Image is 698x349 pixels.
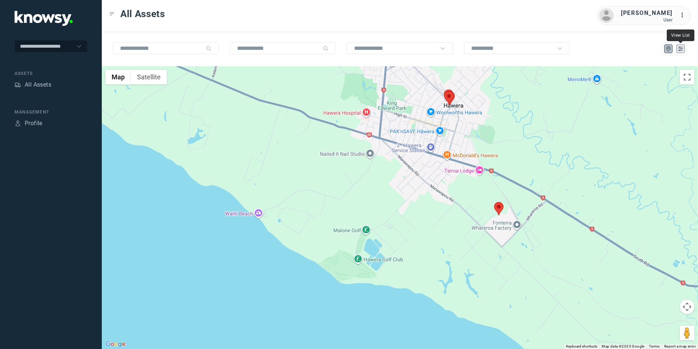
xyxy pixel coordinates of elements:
button: Show street map [105,70,131,84]
div: Profile [15,120,21,127]
div: Search [323,45,329,51]
div: Search [206,45,212,51]
span: View List [671,33,690,38]
tspan: ... [680,12,687,18]
button: Map camera controls [680,300,694,314]
button: Drag Pegman onto the map to open Street View [680,326,694,340]
img: Google [104,340,128,349]
span: Map data ©2025 Google [602,344,644,348]
div: : [680,11,689,21]
div: : [680,11,689,20]
span: All Assets [120,7,165,20]
img: Application Logo [15,11,73,26]
a: Terms (opens in new tab) [649,344,660,348]
button: Show satellite imagery [131,70,167,84]
div: Assets [15,70,87,77]
button: Toggle fullscreen view [680,70,694,84]
div: User [621,17,673,23]
div: Toggle Menu [109,11,115,16]
a: ProfileProfile [15,119,43,128]
a: AssetsAll Assets [15,80,51,89]
div: Profile [25,119,43,128]
div: [PERSON_NAME] [621,9,673,17]
div: Map [665,45,672,52]
img: avatar.png [599,8,614,23]
div: List [677,45,684,52]
div: Management [15,109,87,115]
a: Open this area in Google Maps (opens a new window) [104,340,128,349]
button: Keyboard shortcuts [566,344,597,349]
a: Report a map error [664,344,696,348]
div: Assets [15,82,21,88]
div: All Assets [25,80,51,89]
